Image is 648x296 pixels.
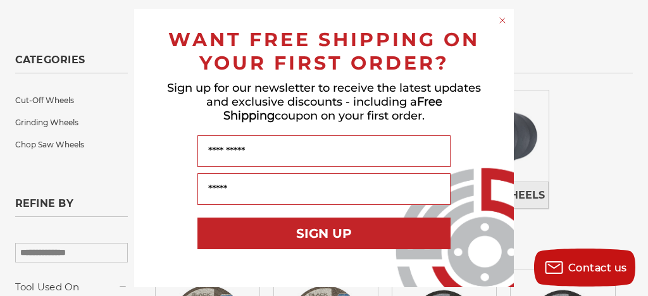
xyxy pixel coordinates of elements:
[168,28,480,75] span: WANT FREE SHIPPING ON YOUR FIRST ORDER?
[223,95,442,123] span: Free Shipping
[167,81,481,123] span: Sign up for our newsletter to receive the latest updates and exclusive discounts - including a co...
[197,218,451,249] button: SIGN UP
[534,249,635,287] button: Contact us
[496,14,509,27] button: Close dialog
[568,262,627,274] span: Contact us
